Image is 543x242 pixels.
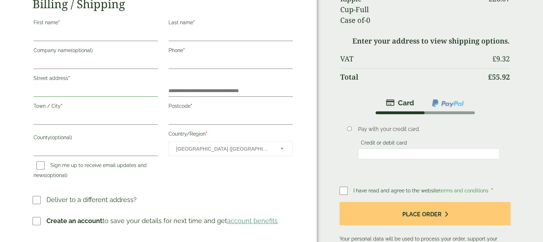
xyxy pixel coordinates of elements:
p: to save your details for next time and get [46,216,278,226]
label: Company name [34,45,158,57]
bdi: 9.32 [492,54,510,64]
label: Sign me up to receive email updates and news [34,162,147,180]
th: Total [340,68,483,86]
span: £ [492,54,496,64]
span: Country/Region [169,141,293,156]
label: Town / City [34,101,158,113]
label: Phone [169,45,293,57]
a: terms and conditions [439,188,488,193]
label: Country/Region [169,129,293,141]
abbr: required [193,20,195,25]
p: Deliver to a different address? [46,195,137,205]
input: Sign me up to receive email updates and news(optional) [36,161,45,170]
bdi: 55.92 [488,72,510,82]
img: ppcp-gateway.png [431,99,464,108]
td: Enter your address to view shipping options. [340,32,510,50]
abbr: required [68,75,70,81]
button: Place order [340,202,511,225]
abbr: required [61,103,62,109]
span: I have read and agree to the website [353,188,490,193]
label: Street address [34,73,158,85]
label: Postcode [169,101,293,113]
span: (optional) [46,172,67,178]
abbr: required [206,131,207,137]
p: Pay with your credit card. [358,125,499,133]
a: account benefits [227,217,278,225]
label: Credit or debit card [358,140,410,148]
abbr: required [183,47,185,53]
img: stripe.png [386,99,414,107]
abbr: required [191,103,192,109]
abbr: required [58,20,60,25]
strong: Create an account [46,217,102,225]
span: (optional) [71,47,93,53]
label: First name [34,17,158,30]
label: Last name [169,17,293,30]
span: (optional) [50,135,72,140]
iframe: Secure card payment input frame [360,151,497,157]
abbr: required [491,188,493,193]
th: VAT [340,50,483,67]
span: £ [488,72,492,82]
span: United Kingdom (UK) [176,141,271,156]
label: County [34,132,158,145]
